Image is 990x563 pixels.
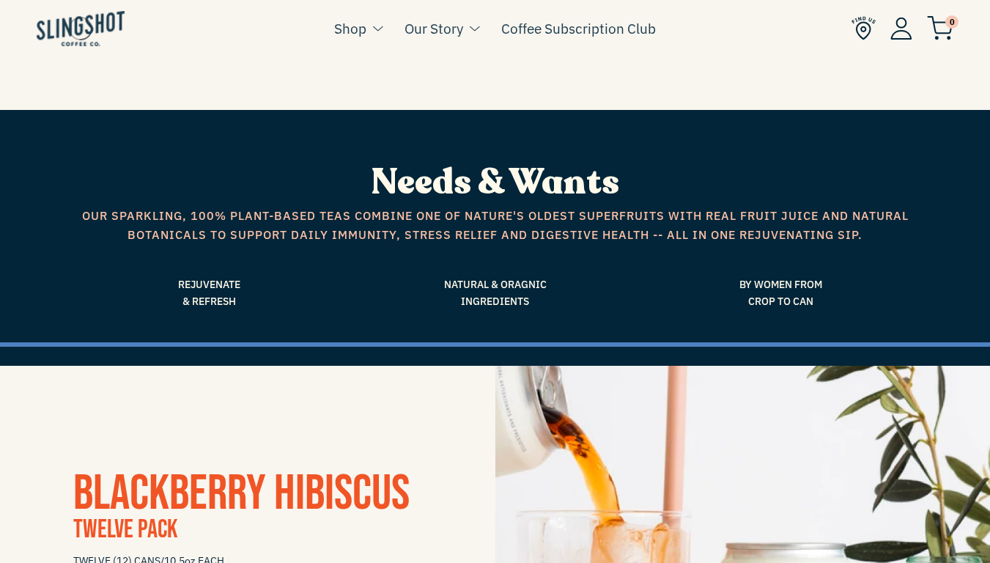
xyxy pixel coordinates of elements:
a: Shop [334,18,366,40]
span: Rejuvenate & Refresh [78,276,341,309]
a: Coffee Subscription Club [501,18,656,40]
img: Find Us [852,16,876,40]
span: Natural & Oragnic Ingredients [363,276,627,309]
span: Twelve Pack [73,514,177,545]
span: Our sparkling, 100% plant-based teas combine one of nature's oldest superfruits with real fruit j... [78,207,913,244]
a: Blackberry Hibiscus [73,464,410,523]
a: Our Story [405,18,463,40]
img: cart [927,16,953,40]
span: 0 [945,15,958,29]
span: Needs & Wants [371,158,619,206]
img: Account [890,17,912,40]
span: By Women From Crop to Can [649,276,913,309]
a: 0 [927,19,953,37]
